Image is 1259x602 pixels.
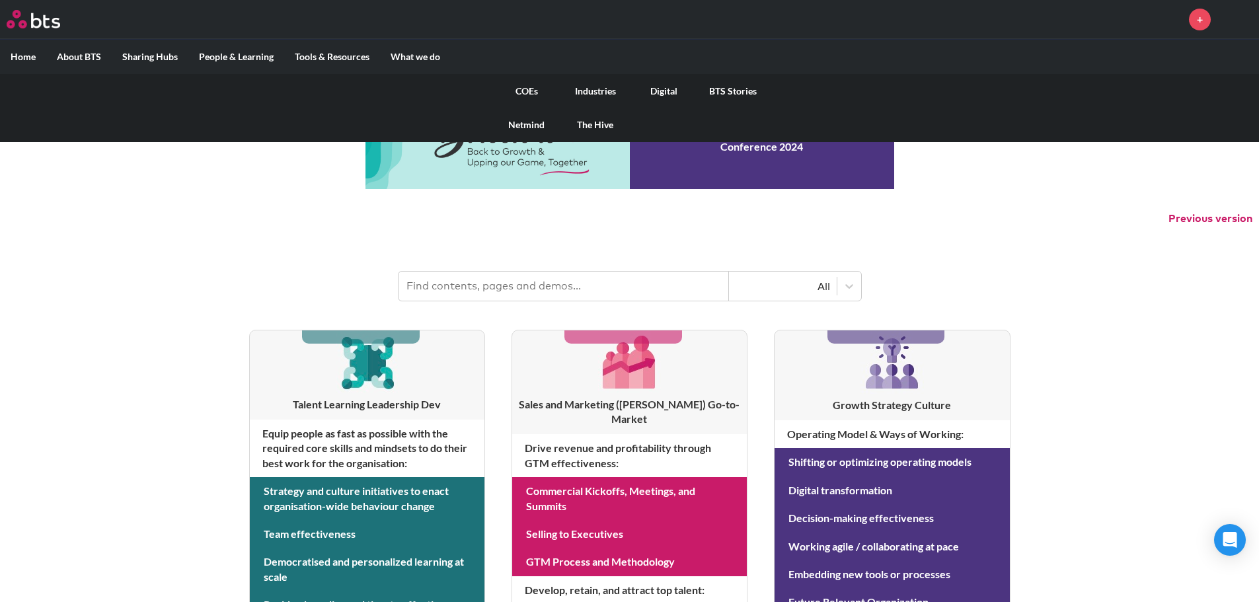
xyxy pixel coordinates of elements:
img: Jacqueline Brodnitzki [1221,3,1252,35]
h4: Operating Model & Ways of Working : [775,420,1009,448]
img: [object Object] [860,330,924,394]
div: All [736,279,830,293]
label: Sharing Hubs [112,40,188,74]
h4: Equip people as fast as possible with the required core skills and mindsets to do their best work... [250,420,484,477]
a: Go home [7,10,85,28]
img: BTS Logo [7,10,60,28]
a: + [1189,9,1211,30]
img: [object Object] [598,330,661,393]
h3: Sales and Marketing ([PERSON_NAME]) Go-to-Market [512,397,747,427]
label: Tools & Resources [284,40,380,74]
label: People & Learning [188,40,284,74]
h3: Talent Learning Leadership Dev [250,397,484,412]
a: Profile [1221,3,1252,35]
label: What we do [380,40,451,74]
h3: Growth Strategy Culture [775,398,1009,412]
div: Open Intercom Messenger [1214,524,1246,556]
label: About BTS [46,40,112,74]
img: [object Object] [336,330,399,393]
input: Find contents, pages and demos... [399,272,729,301]
h4: Drive revenue and profitability through GTM effectiveness : [512,434,747,477]
button: Previous version [1168,211,1252,226]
